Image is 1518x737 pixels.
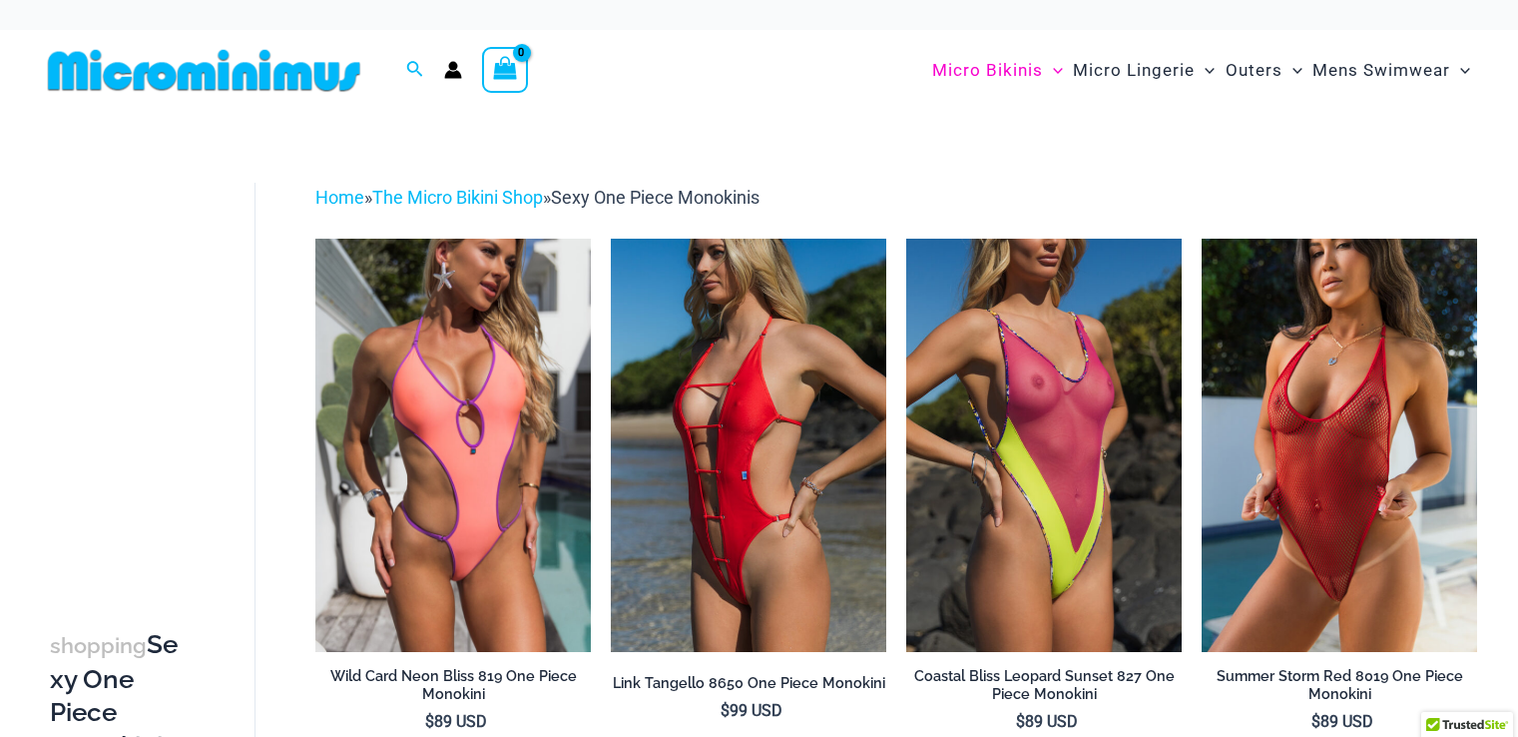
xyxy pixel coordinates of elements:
[1202,239,1477,652] img: Summer Storm Red 8019 One Piece 04
[611,674,886,693] h2: Link Tangello 8650 One Piece Monokini
[1221,40,1307,101] a: OutersMenu ToggleMenu Toggle
[1202,667,1477,712] a: Summer Storm Red 8019 One Piece Monokini
[444,61,462,79] a: Account icon link
[315,239,591,652] img: Wild Card Neon Bliss 819 One Piece 04
[1307,40,1475,101] a: Mens SwimwearMenu ToggleMenu Toggle
[721,701,782,720] bdi: 99 USD
[372,187,543,208] a: The Micro Bikini Shop
[315,187,759,208] span: » »
[315,187,364,208] a: Home
[1311,712,1373,731] bdi: 89 USD
[1282,45,1302,96] span: Menu Toggle
[1312,45,1450,96] span: Mens Swimwear
[1016,712,1025,731] span: $
[924,37,1478,104] nav: Site Navigation
[1073,45,1195,96] span: Micro Lingerie
[1016,712,1078,731] bdi: 89 USD
[906,239,1182,652] img: Coastal Bliss Leopard Sunset 827 One Piece Monokini 06
[50,167,230,566] iframe: TrustedSite Certified
[721,701,730,720] span: $
[40,48,368,93] img: MM SHOP LOGO FLAT
[551,187,759,208] span: Sexy One Piece Monokinis
[1202,239,1477,652] a: Summer Storm Red 8019 One Piece 04Summer Storm Red 8019 One Piece 03Summer Storm Red 8019 One Pie...
[927,40,1068,101] a: Micro BikinisMenu ToggleMenu Toggle
[1068,40,1220,101] a: Micro LingerieMenu ToggleMenu Toggle
[315,667,591,704] h2: Wild Card Neon Bliss 819 One Piece Monokini
[482,47,528,93] a: View Shopping Cart, empty
[1311,712,1320,731] span: $
[1043,45,1063,96] span: Menu Toggle
[611,239,886,652] img: Link Tangello 8650 One Piece Monokini 11
[1226,45,1282,96] span: Outers
[1450,45,1470,96] span: Menu Toggle
[425,712,434,731] span: $
[906,239,1182,652] a: Coastal Bliss Leopard Sunset 827 One Piece Monokini 06Coastal Bliss Leopard Sunset 827 One Piece ...
[906,667,1182,712] a: Coastal Bliss Leopard Sunset 827 One Piece Monokini
[1202,667,1477,704] h2: Summer Storm Red 8019 One Piece Monokini
[50,633,147,658] span: shopping
[611,239,886,652] a: Link Tangello 8650 One Piece Monokini 11Link Tangello 8650 One Piece Monokini 12Link Tangello 865...
[1195,45,1215,96] span: Menu Toggle
[932,45,1043,96] span: Micro Bikinis
[315,239,591,652] a: Wild Card Neon Bliss 819 One Piece 04Wild Card Neon Bliss 819 One Piece 05Wild Card Neon Bliss 81...
[406,58,424,83] a: Search icon link
[611,674,886,700] a: Link Tangello 8650 One Piece Monokini
[425,712,487,731] bdi: 89 USD
[315,667,591,712] a: Wild Card Neon Bliss 819 One Piece Monokini
[906,667,1182,704] h2: Coastal Bliss Leopard Sunset 827 One Piece Monokini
